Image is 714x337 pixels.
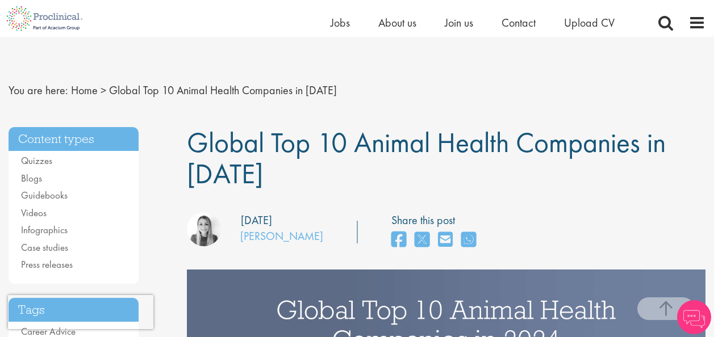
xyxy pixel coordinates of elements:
label: Share this post [391,212,482,229]
a: [PERSON_NAME] [240,229,323,243]
a: share on facebook [391,228,406,252]
img: Chatbot [677,300,711,334]
a: Blogs [21,172,42,184]
span: Global Top 10 Animal Health Companies in [DATE] [109,83,337,98]
a: Join us [445,15,473,30]
a: Upload CV [564,15,615,30]
a: Guidebooks [21,189,68,201]
span: You are here: [9,83,68,98]
img: Hannah Burke [187,212,221,246]
span: Global Top 10 Animal Health Companies in [DATE] [187,124,666,192]
a: About us [378,15,416,30]
a: breadcrumb link [71,83,98,98]
a: Jobs [331,15,350,30]
a: Contact [502,15,536,30]
a: share on whats app [461,228,476,252]
a: Videos [21,207,47,219]
h3: Content types [9,127,139,151]
a: Infographics [21,224,68,236]
iframe: reCAPTCHA [8,295,153,329]
a: Case studies [21,241,68,254]
a: Press releases [21,258,73,271]
a: share on email [438,228,453,252]
a: share on twitter [415,228,429,252]
span: > [101,83,106,98]
a: Quizzes [21,154,52,167]
div: [DATE] [241,212,272,229]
